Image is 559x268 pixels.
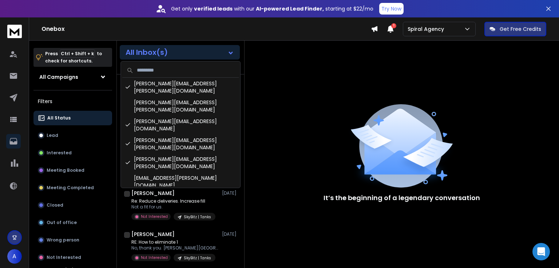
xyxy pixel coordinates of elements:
[47,237,79,243] p: Wrong person
[324,193,480,203] p: It’s the beginning of a legendary conversation
[141,214,168,219] p: Not Interested
[131,190,175,197] h1: [PERSON_NAME]
[122,78,239,97] div: [PERSON_NAME][EMAIL_ADDRESS][PERSON_NAME][DOMAIN_NAME]
[171,5,373,12] p: Get only with our starting at $22/mo
[122,115,239,134] div: [PERSON_NAME][EMAIL_ADDRESS][DOMAIN_NAME]
[41,25,371,33] h1: Onebox
[39,73,78,81] h1: All Campaigns
[60,49,95,58] span: Ctrl + Shift + k
[122,172,239,191] div: [EMAIL_ADDRESS][PERSON_NAME][DOMAIN_NAME]
[391,23,396,28] span: 1
[47,255,81,260] p: Not Interested
[7,249,22,264] span: A
[141,255,168,260] p: Not Interested
[45,50,102,65] p: Press to check for shortcuts.
[126,49,168,56] h1: All Inbox(s)
[532,243,550,260] div: Open Intercom Messenger
[7,25,22,38] img: logo
[256,5,324,12] strong: AI-powered Lead Finder,
[122,134,239,153] div: [PERSON_NAME][EMAIL_ADDRESS][PERSON_NAME][DOMAIN_NAME]
[33,96,112,106] h3: Filters
[408,25,447,33] p: Spiral Agency
[47,202,63,208] p: Closed
[381,5,401,12] p: Try Now
[222,231,238,237] p: [DATE]
[194,5,233,12] strong: verified leads
[47,220,77,226] p: Out of office
[47,185,94,191] p: Meeting Completed
[131,198,215,204] p: Re: Reduce deliveries. Increase fill
[131,204,215,210] p: Not a fit for us.
[47,115,71,121] p: All Status
[122,97,239,115] div: [PERSON_NAME][EMAIL_ADDRESS][PERSON_NAME][DOMAIN_NAME]
[47,167,84,173] p: Meeting Booked
[131,245,219,251] p: No, thank you. [PERSON_NAME][GEOGRAPHIC_DATA]
[222,190,238,196] p: [DATE]
[500,25,541,33] p: Get Free Credits
[122,153,239,172] div: [PERSON_NAME][EMAIL_ADDRESS][PERSON_NAME][DOMAIN_NAME]
[131,231,175,238] h1: [PERSON_NAME]
[184,214,211,220] p: SkyBitz | Tanks
[131,239,219,245] p: RE: How to eliminate 1
[47,150,72,156] p: Interested
[184,255,211,261] p: SkyBitz | Tanks
[47,133,58,138] p: Lead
